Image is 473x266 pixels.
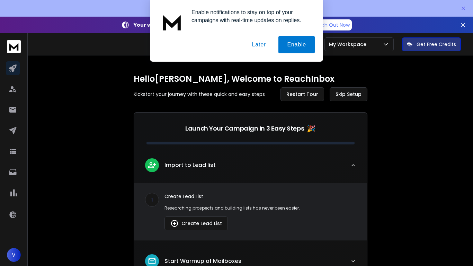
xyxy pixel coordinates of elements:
[164,257,241,265] p: Start Warmup of Mailboxes
[307,124,315,133] span: 🎉
[185,124,304,133] p: Launch Your Campaign in 3 Easy Steps
[164,161,216,169] p: Import to Lead list
[134,183,367,240] div: leadImport to Lead list
[158,8,186,36] img: notification icon
[336,91,362,98] span: Skip Setup
[145,193,159,207] div: 1
[134,153,367,183] button: leadImport to Lead list
[134,91,265,98] p: Kickstart your journey with these quick and easy steps
[330,87,367,101] button: Skip Setup
[280,87,324,101] button: Restart Tour
[164,193,356,200] p: Create Lead List
[134,73,367,85] h1: Hello [PERSON_NAME] , Welcome to ReachInbox
[278,36,315,53] button: Enable
[148,257,157,266] img: lead
[164,205,356,211] p: Researching prospects and building lists has never been easier.
[164,216,228,230] button: Create Lead List
[243,36,274,53] button: Later
[186,8,315,24] div: Enable notifications to stay on top of your campaigns with real-time updates on replies.
[7,248,21,262] button: V
[170,219,179,228] img: lead
[148,161,157,169] img: lead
